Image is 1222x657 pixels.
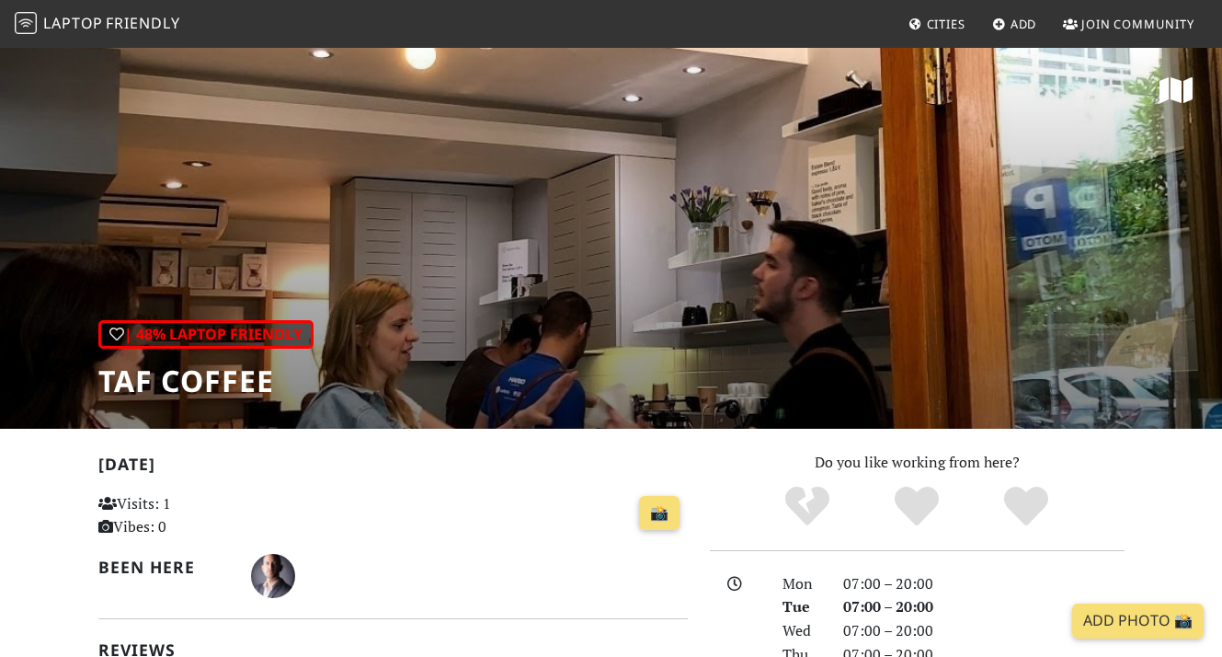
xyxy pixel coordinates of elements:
[971,484,1080,530] div: Definitely!
[251,554,295,598] img: 1631-svet.jpg
[639,496,680,531] a: 📸
[106,13,179,33] span: Friendly
[985,7,1045,40] a: Add
[98,320,314,350] div: | 48% Laptop Friendly
[771,619,832,643] div: Wed
[43,13,103,33] span: Laptop
[753,484,862,530] div: No
[710,451,1125,475] p: Do you like working from here?
[98,363,314,398] h1: Taf Coffee
[832,595,1136,619] div: 07:00 – 20:00
[1081,16,1194,32] span: Join Community
[927,16,965,32] span: Cities
[98,492,280,539] p: Visits: 1 Vibes: 0
[771,595,832,619] div: Tue
[98,455,688,481] h2: [DATE]
[1072,604,1204,639] a: Add Photo 📸
[862,484,972,530] div: Yes
[1056,7,1202,40] a: Join Community
[1011,16,1037,32] span: Add
[98,558,229,577] h2: Been here
[15,8,180,40] a: LaptopFriendly LaptopFriendly
[15,12,37,34] img: LaptopFriendly
[251,564,295,584] span: Svet Kujic
[832,619,1136,643] div: 07:00 – 20:00
[771,572,832,596] div: Mon
[832,572,1136,596] div: 07:00 – 20:00
[901,7,973,40] a: Cities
